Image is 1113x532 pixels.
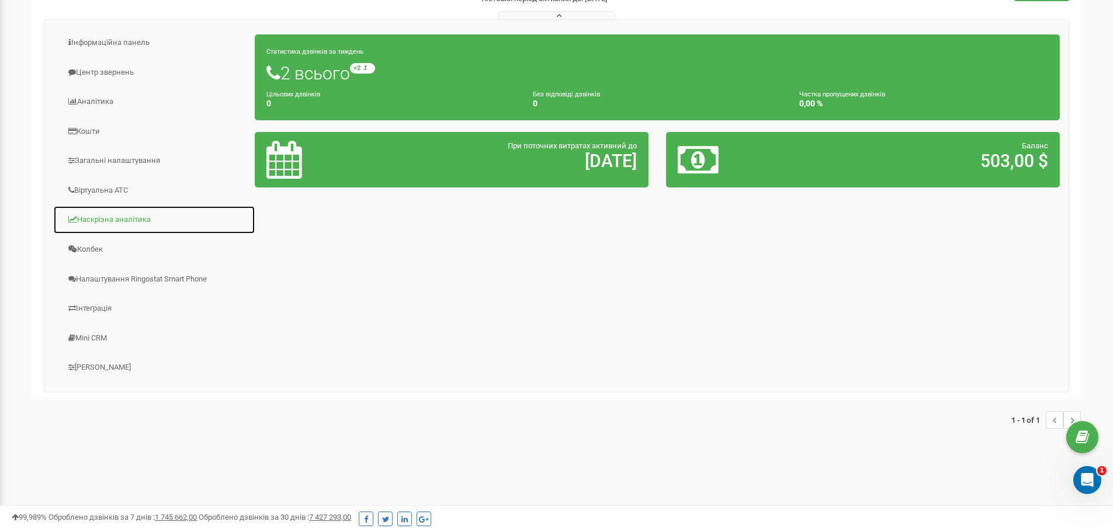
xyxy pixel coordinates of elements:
small: Цільових дзвінків [266,91,320,98]
a: Центр звернень [53,58,255,87]
span: 1 - 1 of 1 [1011,411,1046,429]
small: Частка пропущених дзвінків [799,91,885,98]
h2: 503,00 $ [807,151,1048,171]
a: [PERSON_NAME] [53,353,255,382]
span: При поточних витратах активний до [508,141,637,150]
a: Віртуальна АТС [53,176,255,205]
a: Mini CRM [53,324,255,353]
a: Колбек [53,235,255,264]
small: Статистика дзвінків за тиждень [266,48,363,55]
u: 7 427 293,00 [309,513,351,521]
span: 99,989% [12,513,47,521]
a: Інтеграція [53,294,255,323]
iframe: Intercom live chat [1073,466,1101,494]
span: Оброблено дзвінків за 7 днів : [48,513,197,521]
span: Оброблено дзвінків за 30 днів : [199,513,351,521]
h4: 0 [266,99,515,108]
a: Аналiтика [53,88,255,116]
h2: [DATE] [396,151,637,171]
small: +2 [350,63,375,74]
h1: 2 всього [266,63,1048,83]
h4: 0 [533,99,782,108]
a: Кошти [53,117,255,146]
a: Налаштування Ringostat Smart Phone [53,265,255,294]
nav: ... [1011,399,1081,440]
span: 1 [1097,466,1107,475]
a: Наскрізна аналітика [53,206,255,234]
span: Баланс [1022,141,1048,150]
a: Інформаційна панель [53,29,255,57]
h4: 0,00 % [799,99,1048,108]
u: 1 745 662,00 [155,513,197,521]
small: Без відповіді дзвінків [533,91,600,98]
a: Загальні налаштування [53,147,255,175]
